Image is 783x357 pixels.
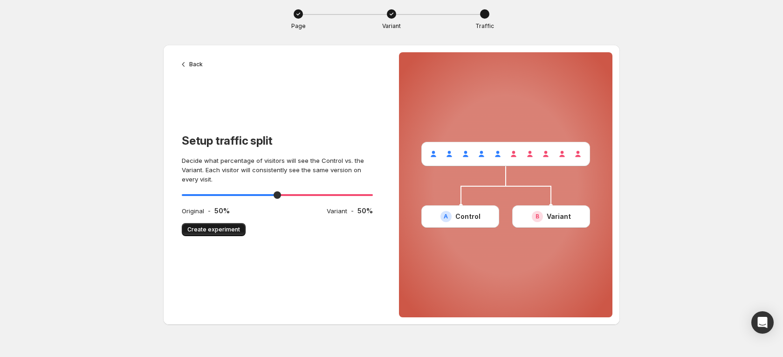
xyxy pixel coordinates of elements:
div: - [327,206,373,216]
div: Open Intercom Messenger [751,311,774,334]
button: Back [176,58,208,71]
p: 50 % [214,206,230,216]
span: Create experiment [187,226,240,233]
h2: Variant [327,206,347,216]
span: Back [189,61,203,68]
h2: B [536,213,539,220]
p: Decide what percentage of visitors will see the Control vs. the Variant. Each visitor will consis... [182,156,373,184]
p: Traffic [475,22,494,30]
div: - [182,206,327,216]
h2: Variant [547,212,571,221]
h2: Original [182,206,204,216]
button: Create experiment [182,223,246,236]
h2: A [444,213,448,220]
p: Page [291,22,306,30]
h2: Setup traffic split [182,133,373,148]
p: Variant [382,22,401,30]
h2: Control [455,212,481,221]
p: 50 % [357,206,373,216]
